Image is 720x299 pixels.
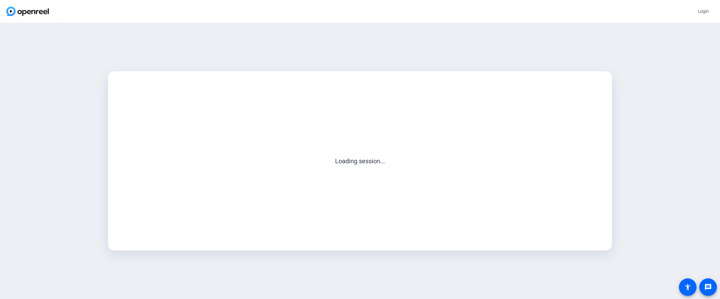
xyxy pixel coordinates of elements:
img: OpenReel logo [6,7,49,16]
button: Login [693,6,714,17]
span: Login [698,8,709,15]
mat-icon: message [704,283,712,291]
p: Loading session... [122,156,598,166]
mat-icon: accessibility [684,283,692,291]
